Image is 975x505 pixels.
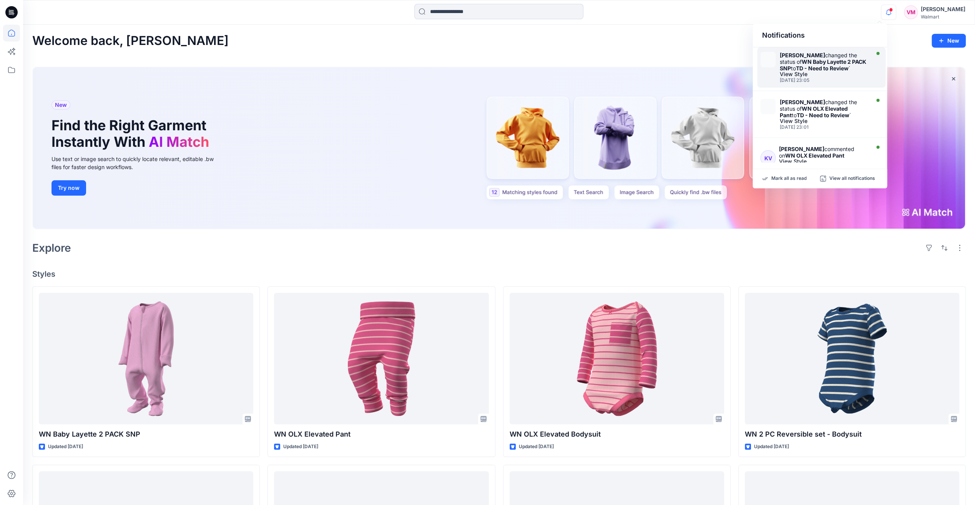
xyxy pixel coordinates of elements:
strong: [PERSON_NAME] [779,146,824,152]
p: WN OLX Elevated Bodysuit [510,429,724,440]
a: WN Baby Layette 2 PACK SNP [39,293,253,424]
span: New [55,100,67,110]
div: View Style [779,71,868,77]
h2: Welcome back, [PERSON_NAME] [32,34,229,48]
button: Try now [51,180,86,196]
p: Updated [DATE] [754,443,789,451]
h1: Find the Right Garment Instantly With [51,117,213,150]
strong: TD - Need to Review [796,65,848,71]
p: WN OLX Elevated Pant [274,429,488,440]
div: View Style [779,159,868,164]
p: View all notifications [829,175,875,182]
p: Updated [DATE] [519,443,554,451]
div: Use text or image search to quickly locate relevant, editable .bw files for faster design workflows. [51,155,224,171]
div: changed the status of to ` [779,52,868,71]
p: Updated [DATE] [283,443,318,451]
h4: Styles [32,269,966,279]
a: WN OLX Elevated Bodysuit [510,293,724,424]
span: AI Match [149,133,209,150]
img: Kristin Veit [760,99,776,114]
p: WN Baby Layette 2 PACK SNP [39,429,253,440]
p: Mark all as read [771,175,806,182]
div: Friday, September 26, 2025 23:01 [779,125,868,130]
div: KV [760,150,776,166]
div: View Style [779,118,868,124]
strong: [PERSON_NAME] [779,99,825,105]
button: New [932,34,966,48]
strong: [PERSON_NAME] [779,52,825,58]
p: WN 2 PC Reversible set - Bodysuit [745,429,959,440]
strong: WN OLX Elevated Pant [779,105,847,118]
div: Friday, September 26, 2025 23:05 [779,78,868,83]
h2: Explore [32,242,71,254]
strong: TD - Need to Review [796,112,849,118]
a: WN 2 PC Reversible set - Bodysuit [745,293,959,424]
div: VM [904,5,918,19]
div: changed the status of to ` [779,99,868,118]
div: [PERSON_NAME] [921,5,965,14]
div: Walmart [921,14,965,20]
strong: WN Baby Layette 2 PACK SNP [779,58,866,71]
strong: WN OLX Elevated Pant [785,152,844,159]
img: Kristin Veit [760,52,776,67]
a: WN OLX Elevated Pant [274,293,488,424]
div: commented on [779,146,868,159]
p: Updated [DATE] [48,443,83,451]
div: Notifications [752,24,887,47]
